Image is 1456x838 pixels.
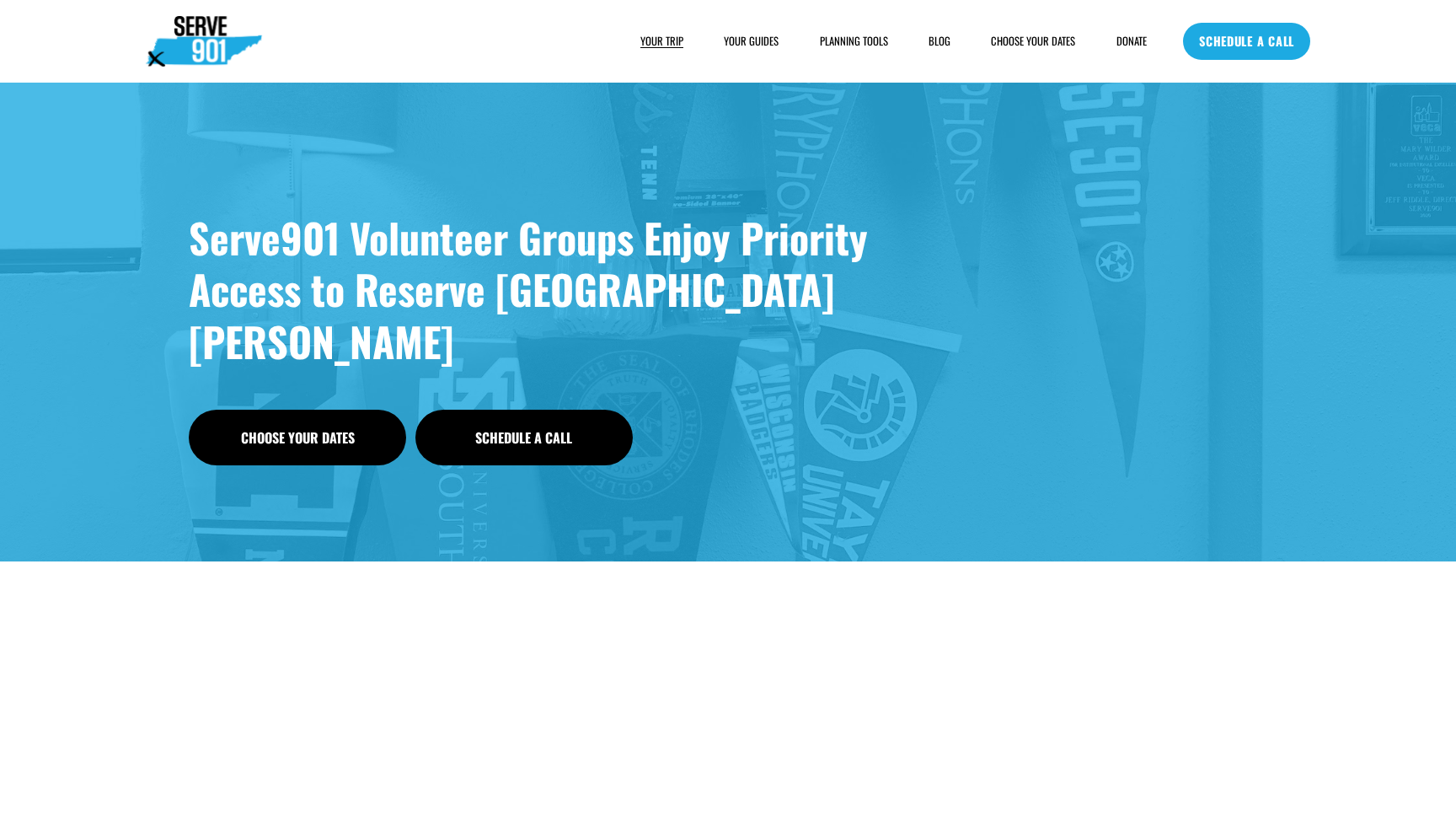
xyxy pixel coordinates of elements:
[146,16,262,67] img: Serve901
[820,34,888,49] span: PLANNING TOOLS
[640,33,683,50] a: folder dropdown
[991,33,1075,50] a: CHOOSE YOUR DATES
[189,207,878,372] strong: Serve901 Volunteer Groups Enjoy Priority Access to Reserve [GEOGRAPHIC_DATA][PERSON_NAME]
[189,410,406,465] a: Choose Your Dates
[929,33,950,50] a: BLOG
[415,410,633,465] a: Schedule a Call
[1183,23,1310,60] a: SCHEDULE A CALL
[820,33,888,50] a: folder dropdown
[640,34,683,49] span: YOUR TRIP
[724,33,779,50] a: YOUR GUIDES
[1116,33,1147,50] a: DONATE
